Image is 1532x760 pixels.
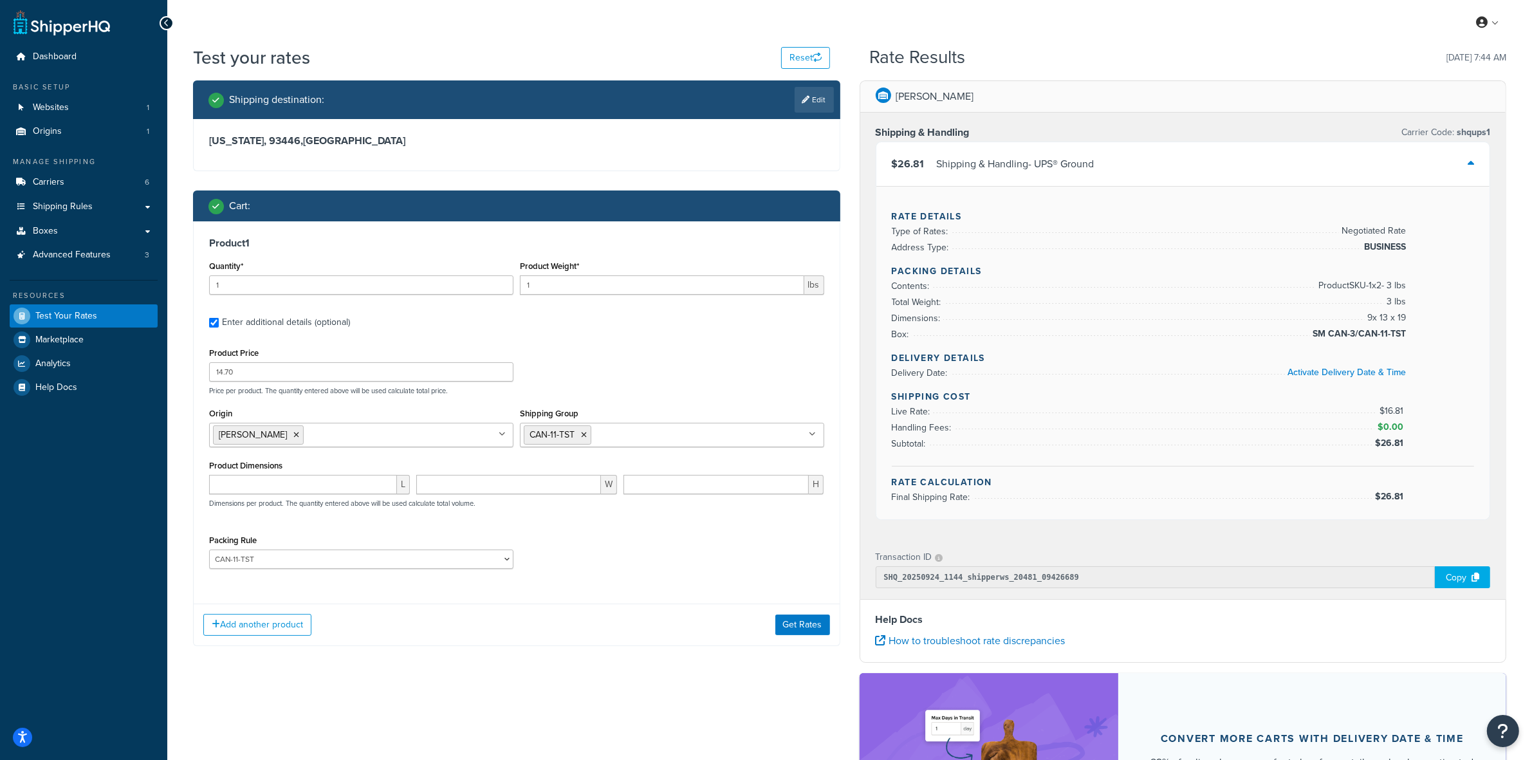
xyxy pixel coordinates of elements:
h4: Rate Calculation [892,476,1475,489]
span: Origins [33,126,62,137]
h2: Shipping destination : [229,94,324,106]
span: Test Your Rates [35,311,97,322]
span: Product SKU-1 x 2 - 3 lbs [1316,278,1407,293]
span: Live Rate: [892,405,934,418]
span: Help Docs [35,382,77,393]
span: 1 [147,102,149,113]
a: Activate Delivery Date & Time [1288,366,1407,379]
span: BUSINESS [1361,239,1407,255]
h3: [US_STATE], 93446 , [GEOGRAPHIC_DATA] [209,134,824,147]
span: W [601,475,617,494]
p: [DATE] 7:44 AM [1446,49,1506,67]
button: Reset [781,47,830,69]
div: Resources [10,290,158,301]
div: Basic Setup [10,82,158,93]
span: shqups1 [1454,125,1490,139]
a: Boxes [10,219,158,243]
li: Carriers [10,171,158,194]
span: Carriers [33,177,64,188]
a: Dashboard [10,45,158,69]
a: Carriers6 [10,171,158,194]
span: Negotiated Rate [1339,223,1407,239]
label: Origin [209,409,232,418]
span: Delivery Date: [892,366,951,380]
span: Address Type: [892,241,952,254]
h3: Shipping & Handling [876,126,970,139]
h1: Test your rates [193,45,310,70]
div: Manage Shipping [10,156,158,167]
input: 0.00 [520,275,804,295]
p: Dimensions per product. The quantity entered above will be used calculate total volume. [206,499,475,508]
span: Shipping Rules [33,201,93,212]
span: Final Shipping Rate: [892,490,974,504]
p: [PERSON_NAME] [896,88,974,106]
label: Product Price [209,348,259,358]
span: 6 [145,177,149,188]
label: Product Dimensions [209,461,282,470]
span: Marketplace [35,335,84,346]
span: Handling Fees: [892,421,955,434]
h4: Rate Details [892,210,1475,223]
label: Product Weight* [520,261,579,271]
h3: Product 1 [209,237,824,250]
span: Websites [33,102,69,113]
span: 1 [147,126,149,137]
input: Enter additional details (optional) [209,318,219,328]
p: Transaction ID [876,548,932,566]
span: 9 x 13 x 19 [1365,310,1407,326]
span: $26.81 [892,156,925,171]
span: [PERSON_NAME] [219,428,287,441]
span: Advanced Features [33,250,111,261]
label: Shipping Group [520,409,578,418]
a: Advanced Features3 [10,243,158,267]
label: Packing Rule [209,535,257,545]
h4: Help Docs [876,612,1491,627]
span: L [397,475,410,494]
a: How to troubleshoot rate discrepancies [876,633,1066,648]
a: Test Your Rates [10,304,158,328]
a: Origins1 [10,120,158,144]
span: Analytics [35,358,71,369]
span: Boxes [33,226,58,237]
h2: Rate Results [869,48,965,68]
li: Origins [10,120,158,144]
label: Quantity* [209,261,243,271]
span: Subtotal: [892,437,929,450]
a: Marketplace [10,328,158,351]
span: $26.81 [1375,436,1407,450]
h4: Delivery Details [892,351,1475,365]
div: Copy [1435,566,1490,588]
span: SM CAN-3/CAN-11-TST [1310,326,1407,342]
h4: Packing Details [892,264,1475,278]
button: Get Rates [775,615,830,635]
span: Type of Rates: [892,225,952,238]
span: $0.00 [1378,420,1407,434]
a: Edit [795,87,834,113]
li: Advanced Features [10,243,158,267]
span: $16.81 [1380,404,1407,418]
div: Shipping & Handling - UPS® Ground [937,155,1094,173]
input: 0 [209,275,513,295]
a: Analytics [10,352,158,375]
span: 3 lbs [1384,294,1407,310]
span: 3 [145,250,149,261]
p: Carrier Code: [1401,124,1490,142]
div: Convert more carts with delivery date & time [1161,732,1464,745]
a: Help Docs [10,376,158,399]
span: Dashboard [33,51,77,62]
button: Open Resource Center [1487,715,1519,747]
button: Add another product [203,614,311,636]
a: Shipping Rules [10,195,158,219]
span: H [809,475,824,494]
span: $26.81 [1375,490,1407,503]
span: lbs [804,275,824,295]
span: Contents: [892,279,933,293]
span: Total Weight: [892,295,945,309]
